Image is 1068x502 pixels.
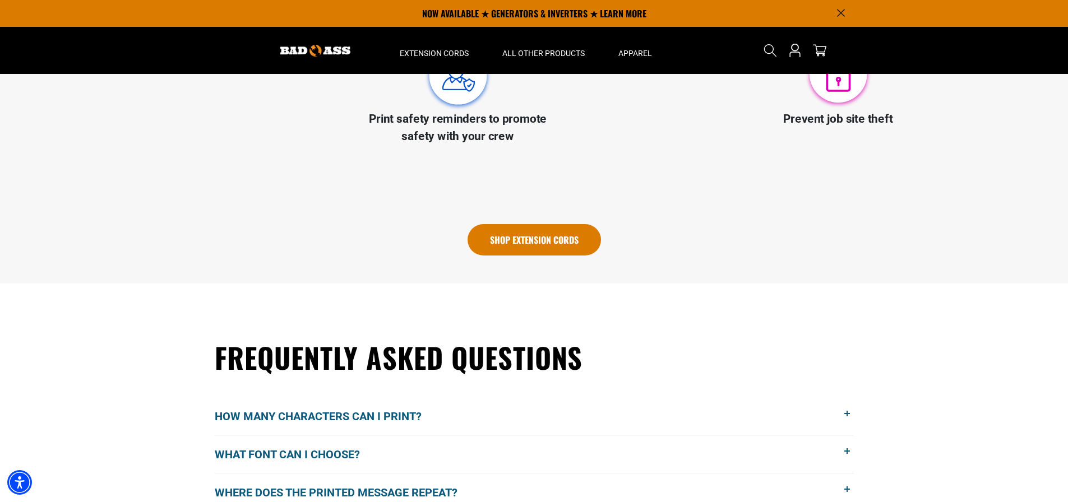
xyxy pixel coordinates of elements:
span: How many characters can I print? [215,408,438,425]
summary: Apparel [602,27,669,74]
span: Extension Cords [400,48,469,58]
button: How many characters can I print? [215,398,854,435]
a: cart [811,44,829,57]
img: Prevent [803,41,873,111]
summary: Search [761,41,779,59]
span: Apparel [618,48,652,58]
p: Print safety reminders to promote safety with your crew [367,110,549,145]
img: Print [423,41,493,111]
p: Prevent job site theft [747,110,929,128]
a: Open this option [786,27,804,74]
button: What font can I choose? [215,435,854,473]
a: Shop Extension Cords [468,224,601,255]
h2: Frequently Asked Questions [215,339,854,375]
summary: Extension Cords [383,27,486,74]
img: Bad Ass Extension Cords [280,45,350,57]
span: Where does the printed message repeat? [215,484,474,501]
summary: All Other Products [486,27,602,74]
span: All Other Products [502,48,585,58]
span: What font can I choose? [215,446,377,463]
div: Accessibility Menu [7,470,32,495]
